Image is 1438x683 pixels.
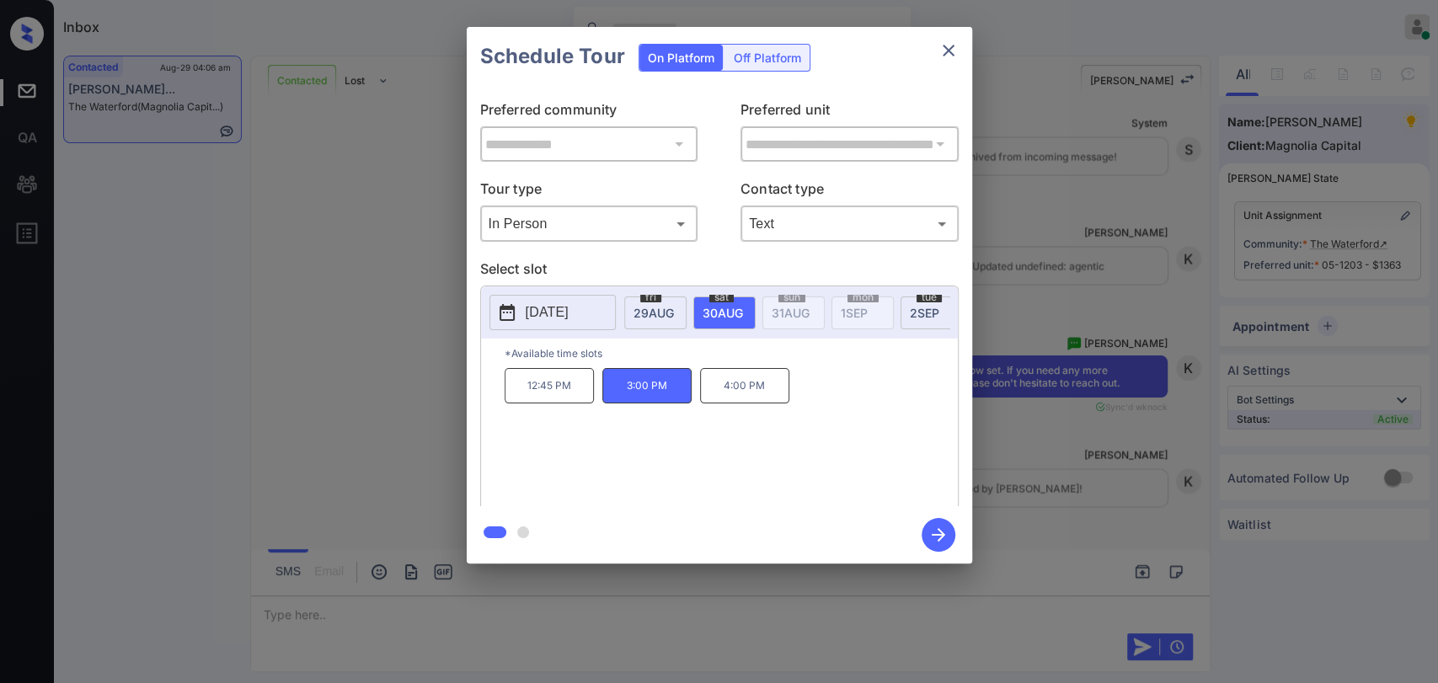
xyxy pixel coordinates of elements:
[505,368,594,403] p: 12:45 PM
[725,45,810,71] div: Off Platform
[709,292,734,302] span: sat
[480,259,959,285] p: Select slot
[480,179,698,205] p: Tour type
[633,306,674,320] span: 29 AUG
[910,306,939,320] span: 2 SEP
[911,513,965,557] button: btn-next
[467,27,639,86] h2: Schedule Tour
[639,45,723,71] div: On Platform
[489,295,616,330] button: [DATE]
[624,296,687,329] div: date-select
[505,339,958,368] p: *Available time slots
[526,302,569,323] p: [DATE]
[703,306,743,320] span: 30 AUG
[484,210,694,237] div: In Person
[640,292,661,302] span: fri
[602,368,692,403] p: 3:00 PM
[901,296,963,329] div: date-select
[740,99,959,126] p: Preferred unit
[932,34,965,67] button: close
[480,99,698,126] p: Preferred community
[745,210,954,237] div: Text
[693,296,756,329] div: date-select
[740,179,959,205] p: Contact type
[700,368,789,403] p: 4:00 PM
[917,292,942,302] span: tue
